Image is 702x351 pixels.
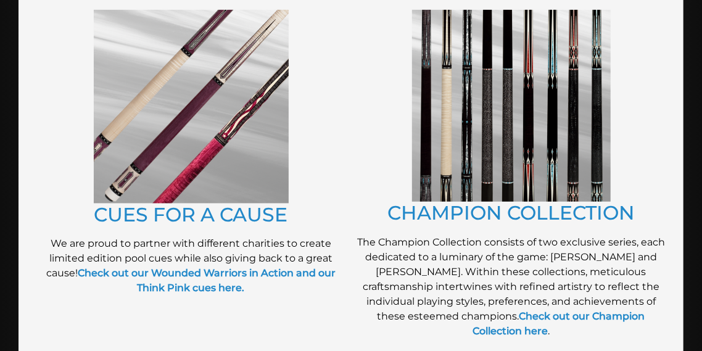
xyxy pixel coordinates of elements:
[94,203,288,226] a: CUES FOR A CAUSE
[473,310,645,337] a: Check out our Champion Collection here
[78,267,336,294] a: Check out our Wounded Warriors in Action and our Think Pink cues here.
[37,236,345,295] p: We are proud to partner with different charities to create limited edition pool cues while also g...
[387,201,635,225] a: CHAMPION COLLECTION
[357,235,665,339] p: The Champion Collection consists of two exclusive series, each dedicated to a luminary of the gam...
